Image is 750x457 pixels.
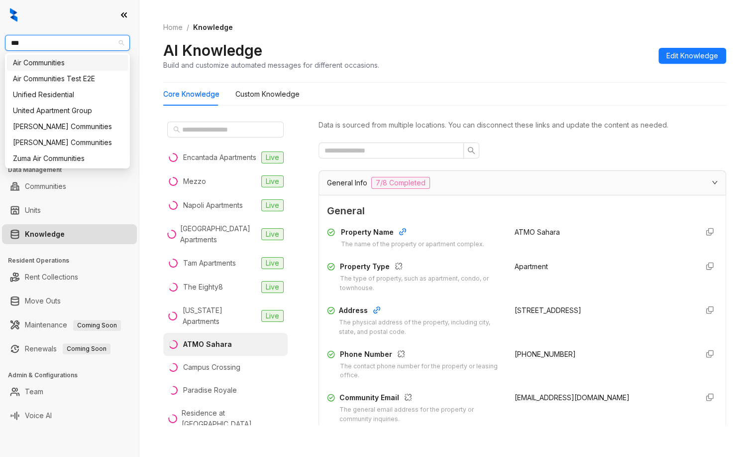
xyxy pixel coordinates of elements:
[261,175,284,187] span: Live
[7,71,128,87] div: Air Communities Test E2E
[25,291,61,311] a: Move Outs
[187,22,189,33] li: /
[25,176,66,196] a: Communities
[7,119,128,135] div: Villa Serena Communities
[467,147,475,154] span: search
[2,67,137,87] li: Leads
[2,267,137,287] li: Rent Collections
[183,339,232,350] div: ATMO Sahara
[658,48,726,64] button: Edit Knowledge
[339,405,503,424] div: The general email address for the property or community inquiries.
[13,153,122,164] div: Zuma Air Communities
[2,382,137,402] li: Team
[180,223,257,245] div: [GEOGRAPHIC_DATA] Apartments
[183,176,206,187] div: Mezzo
[341,227,484,240] div: Property Name
[183,362,240,373] div: Campus Crossing
[2,110,137,130] li: Leasing
[319,171,726,195] div: General Info7/8 Completed
[8,165,139,174] h3: Data Management
[2,339,137,359] li: Renewals
[173,126,180,133] span: search
[261,152,284,163] span: Live
[13,57,122,68] div: Air Communities
[163,60,379,70] div: Build and customize automated messages for different occasions.
[163,41,262,60] h2: AI Knowledge
[2,315,137,335] li: Maintenance
[340,349,502,362] div: Phone Number
[183,282,223,293] div: The Eighty8
[261,228,284,240] span: Live
[341,240,484,249] div: The name of the property or apartment complex.
[7,55,128,71] div: Air Communities
[2,406,137,426] li: Voice AI
[327,177,367,188] span: General Info
[182,408,284,430] div: Residence at [GEOGRAPHIC_DATA]
[7,151,128,166] div: Zuma Air Communities
[261,281,284,293] span: Live
[25,339,110,359] a: RenewalsComing Soon
[339,318,502,337] div: The physical address of the property, including city, state, and postal code.
[193,23,233,31] span: Knowledge
[2,134,137,153] li: Collections
[8,371,139,380] h3: Admin & Configurations
[7,103,128,119] div: United Apartment Group
[514,228,559,236] span: ATMO Sahara
[340,362,502,381] div: The contact phone number for the property or leasing office.
[25,224,65,244] a: Knowledge
[2,224,137,244] li: Knowledge
[514,393,629,402] span: [EMAIL_ADDRESS][DOMAIN_NAME]
[2,200,137,220] li: Units
[13,121,122,132] div: [PERSON_NAME] Communities
[327,203,718,219] span: General
[25,382,43,402] a: Team
[63,343,110,354] span: Coming Soon
[13,137,122,148] div: [PERSON_NAME] Communities
[339,305,502,318] div: Address
[25,406,52,426] a: Voice AI
[514,305,689,316] div: [STREET_ADDRESS]
[514,262,547,271] span: Apartment
[13,73,122,84] div: Air Communities Test E2E
[319,120,726,131] div: Data is sourced from multiple locations. You can disconnect these links and update the content as...
[261,310,284,322] span: Live
[183,305,257,327] div: [US_STATE] Apartments
[7,135,128,151] div: Villa Serena Communities
[2,291,137,311] li: Move Outs
[13,89,122,100] div: Unified Residential
[161,22,185,33] a: Home
[183,385,237,396] div: Paradise Royale
[25,267,78,287] a: Rent Collections
[514,350,575,358] span: [PHONE_NUMBER]
[371,177,430,189] span: 7/8 Completed
[8,256,139,265] h3: Resident Operations
[10,8,17,22] img: logo
[339,392,503,405] div: Community Email
[13,105,122,116] div: United Apartment Group
[183,200,243,211] div: Napoli Apartments
[340,274,503,293] div: The type of property, such as apartment, condo, or townhouse.
[261,199,284,211] span: Live
[183,258,236,269] div: Tam Apartments
[340,261,503,274] div: Property Type
[73,320,121,331] span: Coming Soon
[183,152,256,163] div: Encantada Apartments
[2,176,137,196] li: Communities
[261,257,284,269] span: Live
[163,89,219,100] div: Core Knowledge
[25,200,41,220] a: Units
[666,50,718,61] span: Edit Knowledge
[712,179,718,185] span: expanded
[235,89,300,100] div: Custom Knowledge
[7,87,128,103] div: Unified Residential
